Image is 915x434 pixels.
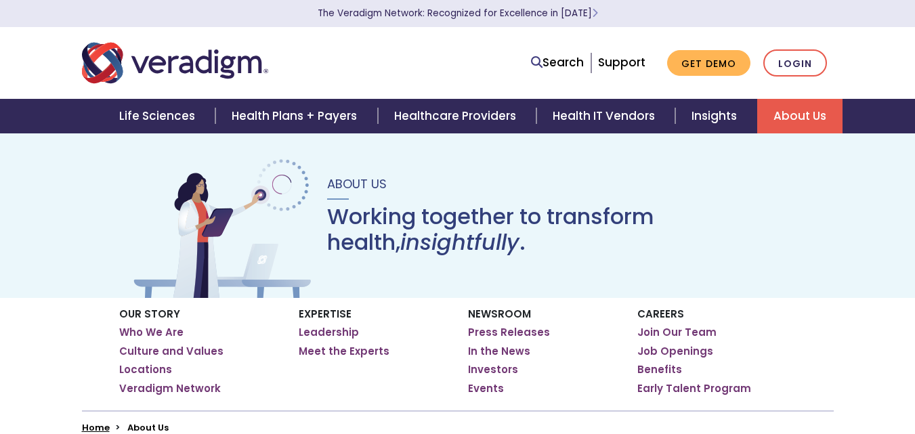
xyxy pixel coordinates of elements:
h1: Working together to transform health, . [327,204,785,256]
a: Locations [119,363,172,376]
span: About Us [327,175,387,192]
a: Meet the Experts [299,345,389,358]
a: Life Sciences [103,99,215,133]
a: The Veradigm Network: Recognized for Excellence in [DATE]Learn More [318,7,598,20]
a: Who We Are [119,326,184,339]
a: About Us [757,99,843,133]
a: Get Demo [667,50,750,77]
a: Healthcare Providers [378,99,536,133]
a: Culture and Values [119,345,224,358]
a: Leadership [299,326,359,339]
a: Benefits [637,363,682,376]
a: Login [763,49,827,77]
span: Learn More [592,7,598,20]
a: Early Talent Program [637,382,751,395]
em: insightfully [400,227,519,257]
a: Health IT Vendors [536,99,675,133]
a: Support [598,54,645,70]
a: Events [468,382,504,395]
a: Press Releases [468,326,550,339]
a: Home [82,421,110,434]
a: Veradigm Network [119,382,221,395]
a: In the News [468,345,530,358]
a: Investors [468,363,518,376]
a: Join Our Team [637,326,717,339]
a: Insights [675,99,757,133]
a: Search [531,53,584,72]
a: Job Openings [637,345,713,358]
a: Health Plans + Payers [215,99,377,133]
img: Veradigm logo [82,41,268,85]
